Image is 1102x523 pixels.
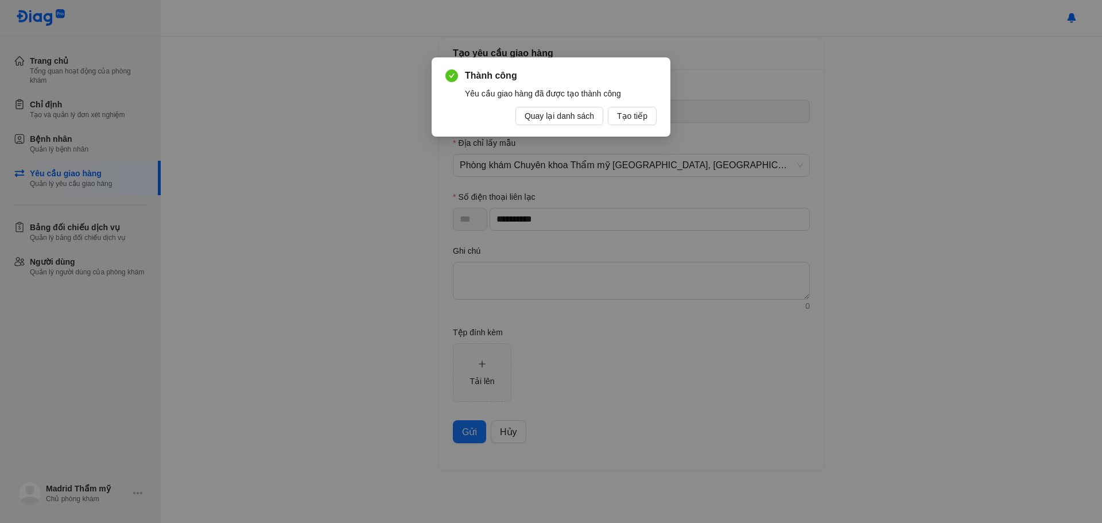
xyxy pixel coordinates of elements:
[525,110,594,122] span: Quay lại danh sách
[445,69,458,82] span: check-circle
[608,107,657,125] button: Tạo tiếp
[515,107,603,125] button: Quay lại danh sách
[465,87,657,100] div: Yêu cầu giao hàng đã được tạo thành công
[617,110,647,122] span: Tạo tiếp
[465,69,657,83] span: Thành công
